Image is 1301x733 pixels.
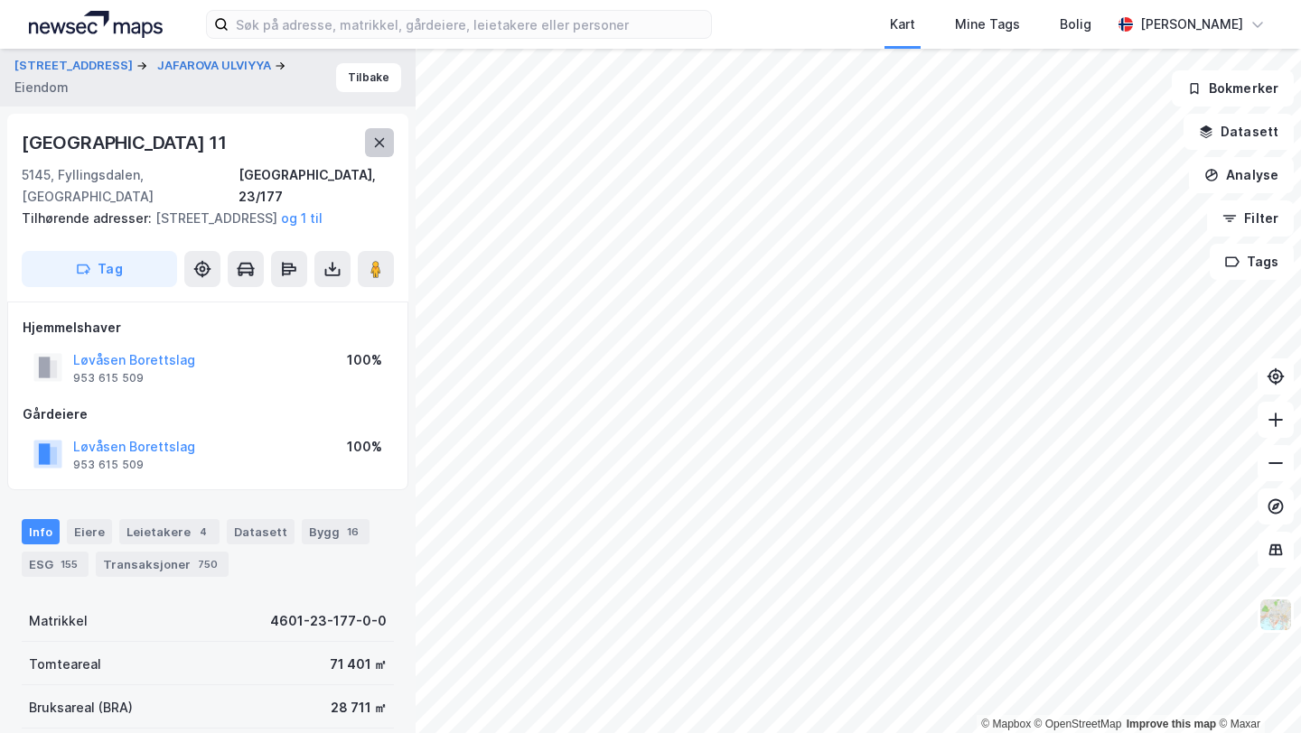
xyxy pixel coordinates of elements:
button: Analyse [1189,157,1294,193]
div: 4 [194,523,212,541]
div: Eiendom [14,77,69,98]
div: 4601-23-177-0-0 [270,610,387,632]
div: 28 711 ㎡ [331,697,387,719]
a: OpenStreetMap [1034,718,1122,730]
iframe: Chat Widget [1211,646,1301,733]
div: Bygg [302,519,370,544]
div: ESG [22,552,89,577]
img: logo.a4113a55bc3d86da70a041830d287a7e.svg [29,11,163,38]
div: Hjemmelshaver [23,317,393,339]
button: Tag [22,251,177,287]
div: Gårdeiere [23,404,393,425]
button: Filter [1207,200,1294,237]
a: Mapbox [981,718,1031,730]
div: Eiere [67,519,112,544]
div: Transaksjoner [96,552,229,577]
div: 750 [194,555,221,573]
div: Matrikkel [29,610,88,632]
button: Tilbake [336,63,401,92]
div: 5145, Fyllingsdalen, [GEOGRAPHIC_DATA] [22,164,239,208]
div: [PERSON_NAME] [1140,14,1243,35]
div: Leietakere [119,519,220,544]
div: Tomteareal [29,654,101,675]
img: Z [1259,598,1293,632]
div: 16 [343,523,362,541]
div: Kontrollprogram for chat [1211,646,1301,733]
div: [GEOGRAPHIC_DATA] 11 [22,128,230,157]
div: Info [22,519,60,544]
span: Tilhørende adresser: [22,210,155,226]
a: Improve this map [1127,718,1216,730]
div: 100% [347,436,382,458]
button: Datasett [1184,114,1294,150]
button: [STREET_ADDRESS] [14,57,136,75]
div: Bruksareal (BRA) [29,697,133,719]
div: 953 615 509 [73,371,144,385]
button: Tags [1210,244,1294,280]
div: 71 401 ㎡ [330,654,387,675]
div: 100% [347,349,382,371]
div: Bolig [1060,14,1091,35]
button: Bokmerker [1172,70,1294,107]
div: 155 [57,555,81,573]
div: Datasett [227,519,295,544]
div: Mine Tags [955,14,1020,35]
input: Søk på adresse, matrikkel, gårdeiere, leietakere eller personer [229,11,711,38]
div: 953 615 509 [73,458,144,472]
div: [GEOGRAPHIC_DATA], 23/177 [239,164,394,208]
div: [STREET_ADDRESS] [22,208,379,229]
button: JAFAROVA ULVIYYA [157,57,275,75]
div: Kart [890,14,915,35]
